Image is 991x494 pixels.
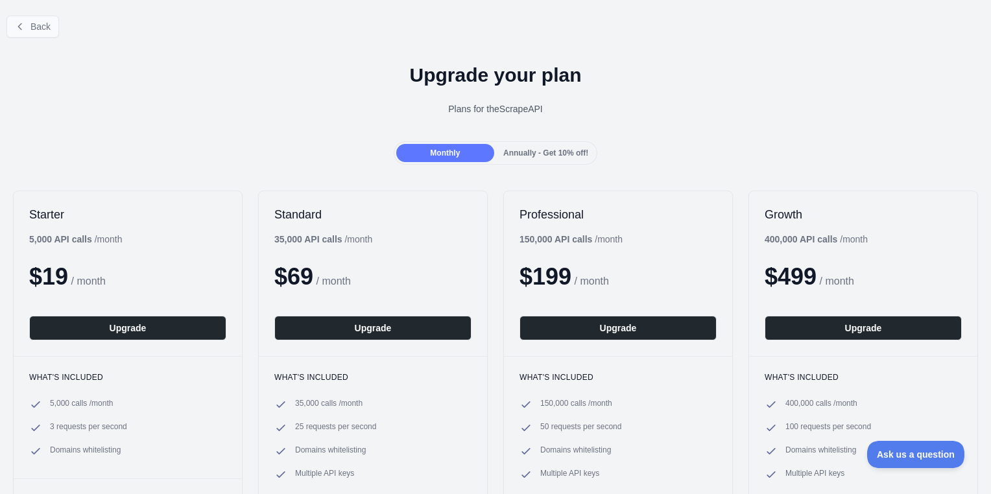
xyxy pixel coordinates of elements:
b: 150,000 API calls [519,234,592,244]
div: / month [274,233,372,246]
span: $ 199 [519,263,571,290]
div: / month [519,233,623,246]
h2: Growth [765,207,962,222]
iframe: Toggle Customer Support [867,441,965,468]
b: 400,000 API calls [765,234,837,244]
span: $ 499 [765,263,817,290]
h2: Standard [274,207,472,222]
div: / month [765,233,868,246]
h2: Professional [519,207,717,222]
